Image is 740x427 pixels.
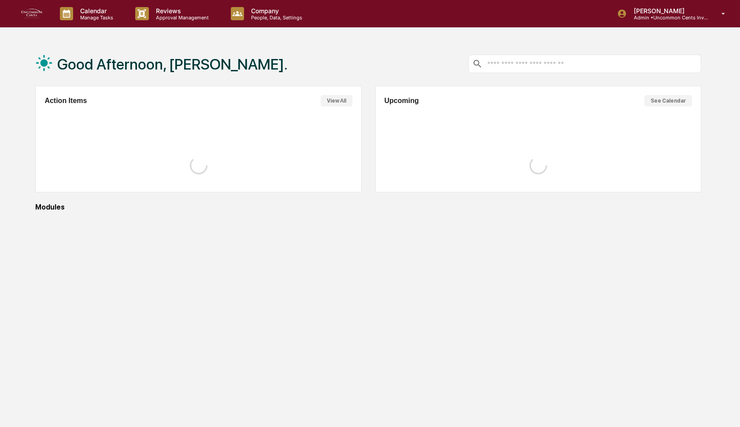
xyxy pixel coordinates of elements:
p: Reviews [149,7,213,15]
button: See Calendar [644,95,692,107]
button: View All [321,95,352,107]
p: Approval Management [149,15,213,21]
h2: Action Items [44,97,87,105]
p: Calendar [73,7,118,15]
p: [PERSON_NAME] [627,7,709,15]
div: Modules [35,203,701,211]
img: logo [21,8,42,19]
p: Admin • Uncommon Cents Investing [627,15,709,21]
p: People, Data, Settings [244,15,307,21]
h2: Upcoming [385,97,419,105]
h1: Good Afternoon, [PERSON_NAME]. [57,55,288,73]
p: Manage Tasks [73,15,118,21]
p: Company [244,7,307,15]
